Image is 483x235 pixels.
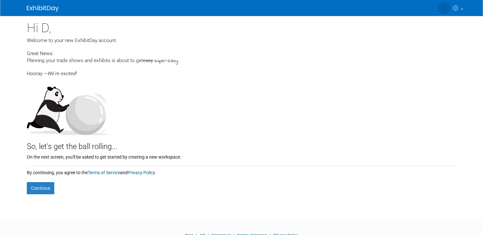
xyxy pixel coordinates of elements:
a: Terms of Service [88,170,120,175]
img: D Walkin [438,2,450,14]
div: So, let's get the ball rolling... [27,135,456,152]
div: Hi D, [27,16,456,37]
div: On the next screen, you'll be asked to get started by creating a new workspace. [27,152,456,160]
button: Continue [27,182,54,194]
span: super-easy [154,57,178,65]
div: Great News: [27,50,456,57]
div: Planning your trade shows and exhibits is about to get . [27,57,456,65]
div: Welcome to your new ExhibitDay account. [27,37,456,44]
img: Let's get the ball rolling [27,80,113,135]
img: ExhibitDay [27,5,59,12]
a: Privacy Policy [128,170,155,175]
div: Hooray — [27,65,456,77]
div: By continuing, you agree to the and . [27,166,456,176]
span: We're excited! [48,71,77,76]
span: easy [143,58,153,63]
